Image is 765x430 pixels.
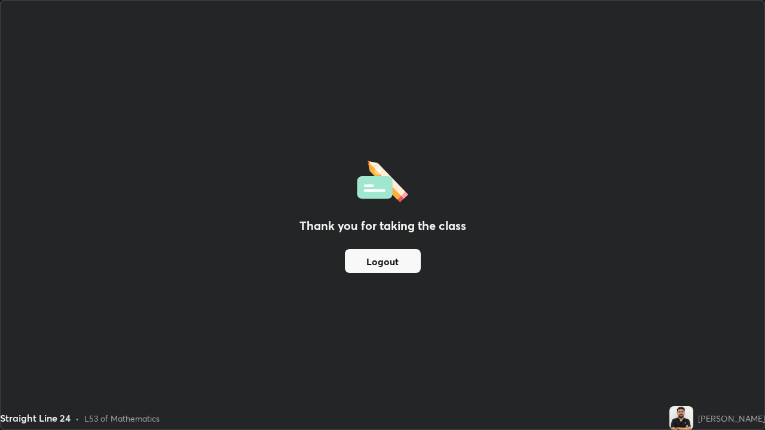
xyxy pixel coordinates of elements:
div: [PERSON_NAME] [698,412,765,425]
img: a9ba632262ef428287db51fe8869eec0.jpg [669,406,693,430]
div: • [75,412,79,425]
div: L53 of Mathematics [84,412,160,425]
button: Logout [345,249,421,273]
img: offlineFeedback.1438e8b3.svg [357,157,408,202]
h2: Thank you for taking the class [299,217,466,235]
